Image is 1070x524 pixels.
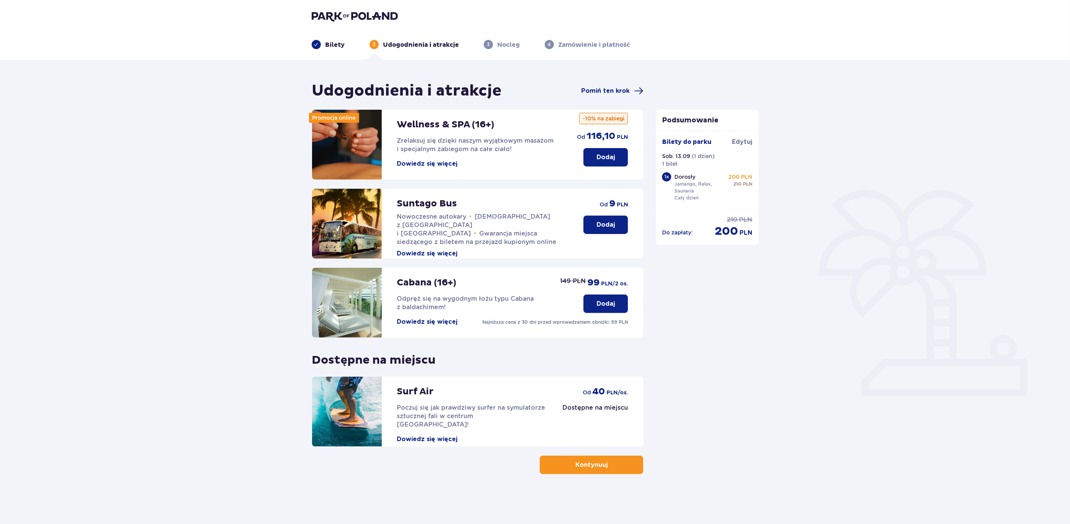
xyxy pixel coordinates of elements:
span: Nowoczesne autokary [397,213,467,220]
p: ( 1 dzień ) [692,152,715,160]
p: Zamówienie i płatność [559,41,630,49]
p: 3 [487,41,490,48]
span: Poczuj się jak prawdziwy surfer na symulatorze sztucznej fali w centrum [GEOGRAPHIC_DATA]! [397,404,546,428]
p: Bilety [325,41,345,49]
button: Dodaj [583,295,628,313]
div: Promocja online [309,113,359,123]
p: Suntago Bus [397,198,457,209]
p: Dorosły [674,173,695,181]
button: Kontynuuj [540,456,643,474]
p: Kontynuuj [575,461,608,469]
span: Odpręż się na wygodnym łożu typu Cabana z baldachimem! [397,295,534,311]
p: Jamango, Relax, Saunaria [674,181,727,194]
p: od [583,389,591,396]
p: 210 [727,216,738,224]
p: 1 bilet [662,160,678,168]
p: PLN /2 os. [601,280,628,288]
span: • [470,213,472,221]
button: Dodaj [583,148,628,166]
button: Dodaj [583,216,628,234]
p: 200 [715,224,738,239]
p: Surf Air [397,386,434,397]
p: 4 [548,41,551,48]
p: Cabana (16+) [397,277,457,288]
p: od [577,133,585,141]
p: PLN [743,181,753,188]
button: Dowiedz się więcej [397,435,458,443]
p: 200 PLN [729,173,753,181]
p: Dodaj [597,300,615,308]
p: Dodaj [597,221,615,229]
p: 9 [609,198,615,209]
img: attraction [312,377,382,447]
p: Sob. 13.09 [662,152,690,160]
img: attraction [312,268,382,338]
p: 116,10 [587,130,615,142]
button: Dowiedz się więcej [397,160,458,168]
span: Pomiń ten krok [581,87,630,95]
p: Wellness & SPA (16+) [397,119,495,130]
a: Pomiń ten krok [581,86,643,96]
a: Edytuj [732,138,753,146]
button: Dowiedz się więcej [397,249,458,258]
div: 1 x [662,172,671,181]
h1: Udogodnienia i atrakcje [312,81,502,101]
img: attraction [312,110,382,180]
p: od [600,201,608,208]
p: PLN [740,229,753,237]
p: Udogodnienia i atrakcje [383,41,459,49]
p: Dodaj [597,153,615,161]
img: attraction [312,189,382,259]
p: Podsumowanie [656,116,759,125]
p: Dostępne na miejscu [562,404,628,412]
img: Park of Poland logo [312,11,398,21]
p: PLN [617,133,628,141]
p: Cały dzień [674,194,699,201]
p: 210 [734,181,742,188]
p: Do zapłaty : [662,229,693,236]
span: [DEMOGRAPHIC_DATA] z [GEOGRAPHIC_DATA] i [GEOGRAPHIC_DATA] [397,213,551,237]
p: PLN /os. [606,389,628,397]
p: PLN [617,201,628,209]
p: PLN [740,216,753,224]
p: Bilety do parku [662,138,712,146]
p: 99 [587,277,600,288]
p: Dostępne na miejscu [312,347,436,367]
span: • [474,230,477,237]
p: 149 PLN [560,277,586,285]
p: Najniższa cena z 30 dni przed wprowadzeniem obniżki: 99 PLN [482,319,628,326]
p: 2 [373,41,375,48]
p: Nocleg [498,41,520,49]
button: Dowiedz się więcej [397,318,458,326]
p: 40 [592,386,605,397]
span: Zrelaksuj się dzięki naszym wyjątkowym masażom i specjalnym zabiegom na całe ciało! [397,137,554,153]
p: -10% na zabiegi [579,113,628,124]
